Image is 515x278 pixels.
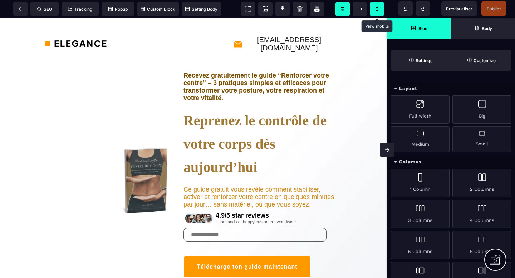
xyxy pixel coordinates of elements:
span: Publier [487,6,501,11]
span: Open Layer Manager [451,18,515,39]
div: Small [452,126,511,152]
span: Open Style Manager [451,50,511,71]
div: 3 Columns [391,200,450,228]
strong: Customize [474,58,496,63]
span: Tracking [68,6,92,12]
span: Custom Block [141,6,175,12]
div: 6 Columns [452,231,511,259]
span: Screenshot [258,2,273,16]
img: 8aeef015e0ebd4251a34490ffea99928_mail.png [233,21,243,31]
div: 1 Column [391,169,450,197]
div: Full width [391,95,450,124]
strong: Settings [416,58,433,63]
text: [EMAIL_ADDRESS][DOMAIN_NAME] [243,18,335,34]
div: Columns [387,155,515,169]
span: Popup [108,6,128,12]
div: 4 Columns [452,200,511,228]
button: Télécharge ton guide maintenant [183,238,311,259]
div: 2 Columns [452,169,511,197]
img: b5817189f640a198fbbb5bc8c2515528_10.png [104,78,183,204]
strong: Bloc [418,26,427,31]
span: View components [241,2,255,16]
span: Previsualiser [446,6,472,11]
span: Setting Body [185,6,217,12]
strong: Body [482,26,492,31]
span: Settings [391,50,451,71]
img: 7ce4f1d884bec3e3122cfe95a8df0004_rating.png [183,193,216,208]
div: 5 Columns [391,231,450,259]
span: Preview [441,1,477,16]
div: Layout [387,82,515,95]
span: SEO [37,6,52,12]
div: Big [452,95,511,124]
div: Medium [391,126,450,152]
span: Open Blocks [387,18,451,39]
img: 36a31ef8dffae9761ab5e8e4264402e5_logo.png [45,20,107,31]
